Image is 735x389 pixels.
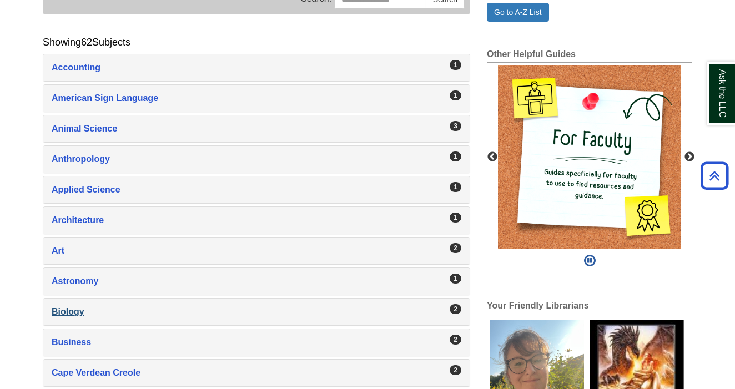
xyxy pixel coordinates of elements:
button: Next [684,151,695,163]
div: 1 [450,213,461,223]
a: American Sign Language [52,90,461,106]
h2: Other Helpful Guides [487,49,692,63]
a: Architecture [52,213,461,228]
img: For Faculty: Guides specifically for faculty to use to find resources and guidance [498,65,681,249]
a: Applied Science [52,182,461,198]
h2: Your Friendly Librarians [487,301,692,314]
div: This box contains rotating images [498,65,681,249]
a: Go to A-Z List [487,3,549,22]
div: 2 [450,243,461,253]
div: 1 [450,151,461,161]
span: 62 [81,37,92,48]
a: Astronomy [52,274,461,289]
div: 2 [450,335,461,345]
div: 1 [450,60,461,70]
a: Business [52,335,461,350]
div: 2 [450,365,461,375]
a: Accounting [52,60,461,75]
a: Biology [52,304,461,320]
a: Art [52,243,461,259]
button: Pause [581,249,599,273]
a: Anthropology [52,151,461,167]
h2: Showing Subjects [43,37,130,48]
div: 3 [450,121,461,131]
button: Previous [487,151,498,163]
div: 2 [450,304,461,314]
a: Cape Verdean Creole [52,365,461,381]
a: Animal Science [52,121,461,137]
div: 1 [450,182,461,192]
div: 1 [450,274,461,284]
div: 1 [450,90,461,100]
a: Back to Top [697,168,732,183]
